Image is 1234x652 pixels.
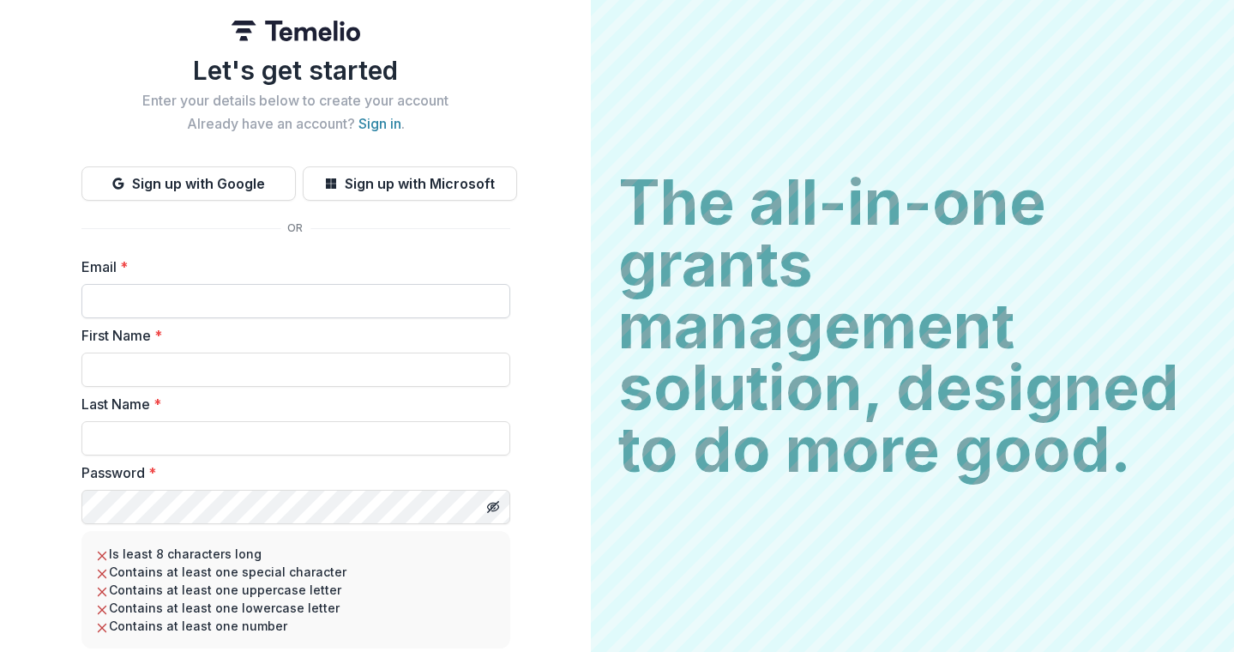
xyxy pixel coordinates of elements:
h2: Already have an account? . [81,116,510,132]
li: Contains at least one number [95,617,497,635]
h1: Let's get started [81,55,510,86]
img: Temelio [232,21,360,41]
label: Last Name [81,394,500,414]
button: Sign up with Google [81,166,296,201]
label: Email [81,257,500,277]
label: Password [81,462,500,483]
li: Is least 8 characters long [95,545,497,563]
a: Sign in [358,115,401,132]
button: Toggle password visibility [479,493,507,521]
button: Sign up with Microsoft [303,166,517,201]
h2: Enter your details below to create your account [81,93,510,109]
label: First Name [81,325,500,346]
li: Contains at least one uppercase letter [95,581,497,599]
li: Contains at least one lowercase letter [95,599,497,617]
li: Contains at least one special character [95,563,497,581]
